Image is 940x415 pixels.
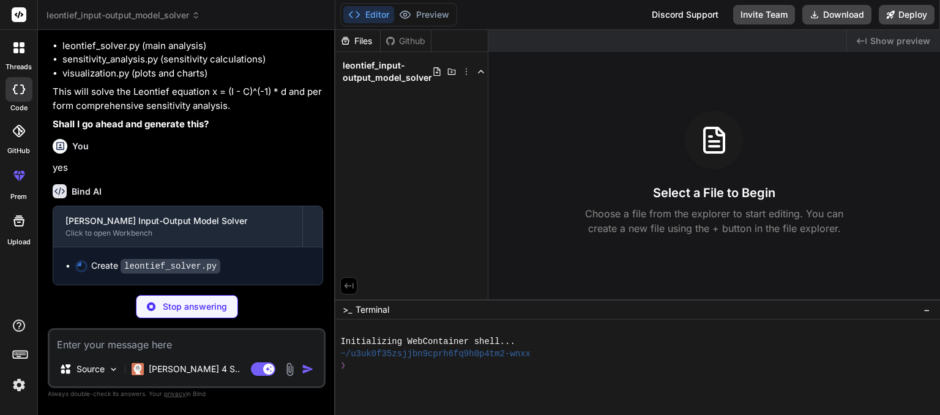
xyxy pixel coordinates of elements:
div: [PERSON_NAME] Input-Output Model Solver [65,215,290,227]
button: [PERSON_NAME] Input-Output Model SolverClick to open Workbench [53,206,302,247]
div: Discord Support [644,5,726,24]
img: icon [302,363,314,375]
label: Upload [7,237,31,247]
code: leontief_solver.py [121,259,220,274]
button: Deploy [879,5,934,24]
button: Preview [394,6,454,23]
p: Choose a file from the explorer to start editing. You can create a new file using the + button in... [577,206,851,236]
h3: Select a File to Begin [653,184,775,201]
span: ~/u3uk0f35zsjjbn9cprh6fq9h0p4tm2-wnxx [340,348,531,360]
strong: Shall I go ahead and generate this? [53,118,209,130]
div: Files [335,35,380,47]
img: Pick Models [108,364,119,375]
div: Click to open Workbench [65,228,290,238]
label: code [10,103,28,113]
span: privacy [164,390,186,397]
button: − [921,300,933,320]
button: Editor [343,6,394,23]
li: visualization.py (plots and charts) [62,67,323,81]
li: sensitivity_analysis.py (sensitivity calculations) [62,53,323,67]
span: − [923,304,930,316]
div: Github [381,35,431,47]
div: Create [91,260,220,272]
p: [PERSON_NAME] 4 S.. [149,363,240,375]
span: Show preview [870,35,930,47]
span: >_ [343,304,352,316]
img: attachment [283,362,297,376]
label: GitHub [7,146,30,156]
li: leontief_solver.py (main analysis) [62,39,323,53]
p: Always double-check its answers. Your in Bind [48,388,326,400]
p: yes [53,161,323,175]
span: Terminal [356,304,389,316]
img: settings [9,375,29,395]
label: threads [6,62,32,72]
img: Claude 4 Sonnet [132,363,144,375]
h6: You [72,140,89,152]
button: Download [802,5,871,24]
button: Invite Team [733,5,795,24]
label: prem [10,192,27,202]
span: Initializing WebContainer shell... [340,336,515,348]
p: This will solve the Leontief equation x = (I - C)^(-1) * d and perform comprehensive sensitivity ... [53,85,323,113]
h6: Bind AI [72,185,102,198]
span: leontief_input-output_model_solver [343,59,432,84]
p: Stop answering [163,301,227,313]
span: ❯ [340,360,346,372]
p: Source [76,363,105,375]
span: leontief_input-output_model_solver [47,9,200,21]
